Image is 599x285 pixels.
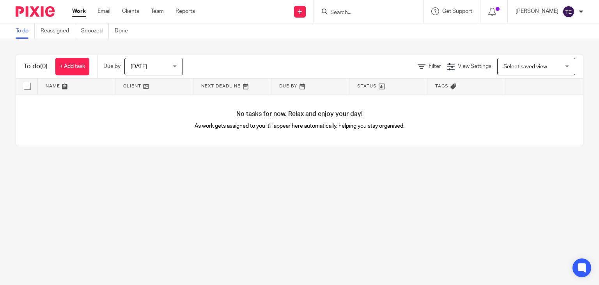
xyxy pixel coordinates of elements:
p: Due by [103,62,121,70]
img: svg%3E [562,5,575,18]
h4: No tasks for now. Relax and enjoy your day! [16,110,583,118]
a: Snoozed [81,23,109,39]
a: + Add task [55,58,89,75]
h1: To do [24,62,48,71]
a: To do [16,23,35,39]
a: Work [72,7,86,15]
input: Search [330,9,400,16]
p: [PERSON_NAME] [516,7,558,15]
span: View Settings [458,64,491,69]
p: As work gets assigned to you it'll appear here automatically, helping you stay organised. [158,122,441,130]
a: Clients [122,7,139,15]
span: [DATE] [131,64,147,69]
span: Tags [435,84,448,88]
a: Reports [175,7,195,15]
span: Filter [429,64,441,69]
a: Email [97,7,110,15]
img: Pixie [16,6,55,17]
a: Team [151,7,164,15]
span: (0) [40,63,48,69]
span: Select saved view [503,64,547,69]
span: Get Support [442,9,472,14]
a: Reassigned [41,23,75,39]
a: Done [115,23,134,39]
